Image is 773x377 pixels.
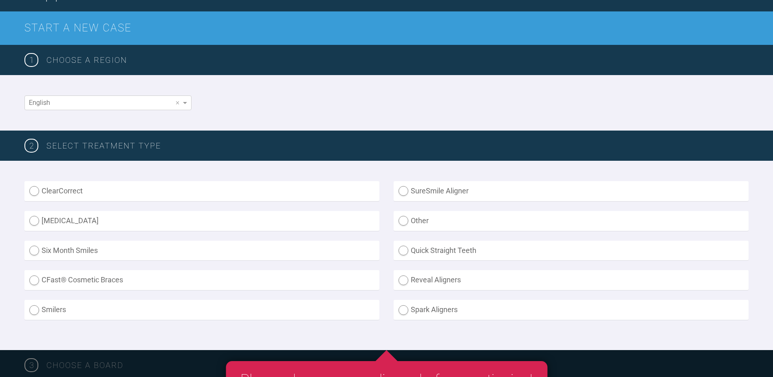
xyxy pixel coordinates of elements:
label: Spark Aligners [394,300,749,320]
label: Six Month Smiles [24,241,379,261]
span: × [176,99,179,106]
h2: Start a New Case [24,20,749,37]
h3: SELECT TREATMENT TYPE [46,139,749,152]
label: Reveal Aligners [394,270,749,290]
span: Clear value [174,96,181,110]
label: Smilers [24,300,379,320]
span: English [29,99,50,106]
label: SureSmile Aligner [394,181,749,201]
label: [MEDICAL_DATA] [24,211,379,231]
label: ClearCorrect [24,181,379,201]
label: CFast® Cosmetic Braces [24,270,379,290]
span: 2 [24,139,38,153]
label: Other [394,211,749,231]
span: 1 [24,53,38,67]
h3: Choose a region [46,53,749,67]
label: Quick Straight Teeth [394,241,749,261]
